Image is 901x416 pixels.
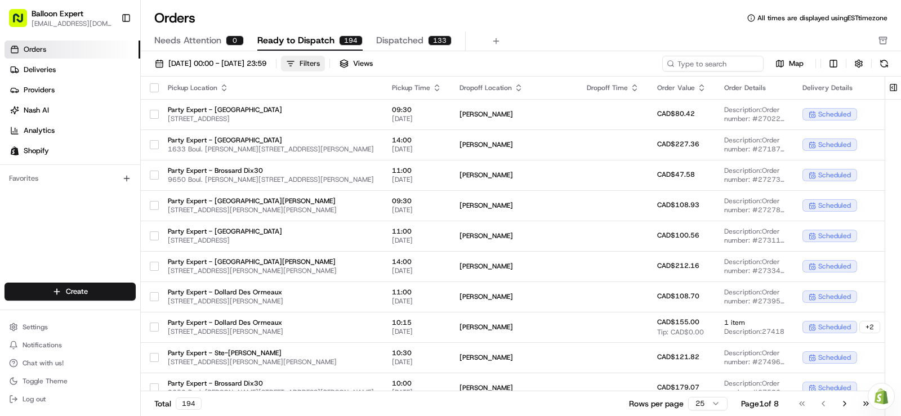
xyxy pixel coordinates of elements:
span: Party Expert - [GEOGRAPHIC_DATA] [168,136,374,145]
button: Toggle Theme [5,373,136,389]
span: [STREET_ADDRESS] [168,236,374,245]
span: Nash AI [24,105,49,115]
a: Powered byPylon [79,190,136,199]
span: Views [353,59,373,69]
div: Filters [300,59,320,69]
span: Tip: CAD$0.00 [657,328,704,337]
div: Favorites [5,169,136,187]
span: CAD$121.82 [657,352,699,361]
span: 14:00 [392,136,441,145]
button: Balloon Expert [32,8,83,19]
span: [PERSON_NAME] [460,383,569,392]
span: Party Expert - Brossard Dix30 [168,166,374,175]
img: Shopify logo [10,146,19,155]
span: scheduled [818,110,851,119]
span: Party Expert - Dollard Des Ormeaux [168,318,374,327]
button: Filters [281,56,325,71]
span: [DATE] [392,175,441,184]
span: scheduled [818,353,851,362]
span: Description: 27418 [724,327,784,336]
span: [PERSON_NAME] [460,110,569,119]
span: 09:30 [392,105,441,114]
div: Pickup Time [392,83,441,92]
span: [DATE] 00:00 - [DATE] 23:59 [168,59,266,69]
span: Create [66,287,88,297]
span: [DATE] [392,297,441,306]
div: Order Value [657,83,706,92]
span: CAD$80.42 [657,109,695,118]
span: CAD$108.70 [657,292,699,301]
button: Views [334,56,378,71]
span: [DATE] [392,266,441,275]
span: Notifications [23,341,62,350]
span: [DATE] [392,236,441,245]
span: Shopify [24,146,49,156]
span: [DATE] [392,357,441,366]
span: Party Expert - [GEOGRAPHIC_DATA] [168,227,374,236]
div: 194 [176,397,202,410]
span: Description: Order number: #27311 for [PERSON_NAME] [724,227,784,245]
span: 14:00 [392,257,441,266]
span: [STREET_ADDRESS] [168,114,374,123]
span: scheduled [818,140,851,149]
span: Description: Order number: #27022 for [PERSON_NAME] [724,105,784,123]
span: CAD$100.56 [657,231,699,240]
span: scheduled [818,231,851,240]
button: Refresh [876,56,892,71]
span: [PERSON_NAME] [460,353,569,362]
span: Deliveries [24,65,56,75]
span: 1633 Boul. [PERSON_NAME][STREET_ADDRESS][PERSON_NAME] [168,145,374,154]
span: [PERSON_NAME] [460,262,569,271]
span: 10:30 [392,348,441,357]
span: [STREET_ADDRESS][PERSON_NAME][PERSON_NAME] [168,357,374,366]
a: Deliveries [5,61,140,79]
h1: Orders [154,9,195,27]
span: [DATE] [392,114,441,123]
span: Orders [24,44,46,55]
span: Description: Order number: #27586 for [PERSON_NAME] [724,379,784,397]
span: [STREET_ADDRESS][PERSON_NAME] [168,327,374,336]
span: [PERSON_NAME] [460,171,569,180]
span: 10:15 [392,318,441,327]
span: Party Expert - [GEOGRAPHIC_DATA][PERSON_NAME] [168,196,374,205]
span: 11:00 [392,227,441,236]
span: [DATE] [392,327,441,336]
span: Dispatched [376,34,423,47]
span: Map [789,59,804,69]
span: [DATE] [392,205,441,214]
div: Page 1 of 8 [741,398,779,409]
span: [PERSON_NAME] [460,201,569,210]
span: Description: Order number: #27334 for [PERSON_NAME] [724,257,784,275]
span: CAD$212.16 [657,261,699,270]
span: Description: Order number: #27273 for [PERSON_NAME] [724,166,784,184]
span: scheduled [818,171,851,180]
span: Analytics [24,126,55,136]
span: Description: Order number: #27278 for [PERSON_NAME] [724,196,784,214]
p: Rows per page [629,398,684,409]
span: Toggle Theme [23,377,68,386]
span: Settings [23,323,48,332]
span: Description: Order number: #27187 for [PERSON_NAME] [724,136,784,154]
div: Order Details [724,83,784,92]
a: Orders [5,41,140,59]
button: Settings [5,319,136,335]
input: Type to search [662,56,764,71]
span: CAD$108.93 [657,200,699,209]
span: [PERSON_NAME] [460,323,569,332]
span: [PERSON_NAME] [460,231,569,240]
span: 11:00 [392,166,441,175]
button: [EMAIL_ADDRESS][DOMAIN_NAME] [32,19,112,28]
span: [PERSON_NAME] [460,140,569,149]
button: Create [5,283,136,301]
div: Total [154,397,202,410]
span: 1 item [724,318,784,327]
div: Dropoff Time [587,83,639,92]
span: scheduled [818,262,851,271]
a: Providers [5,81,140,99]
span: Party Expert - [GEOGRAPHIC_DATA][PERSON_NAME] [168,257,374,266]
span: Description: Order number: #27395 for [PERSON_NAME] [724,288,784,306]
span: CAD$179.07 [657,383,699,392]
span: [PERSON_NAME] [460,292,569,301]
